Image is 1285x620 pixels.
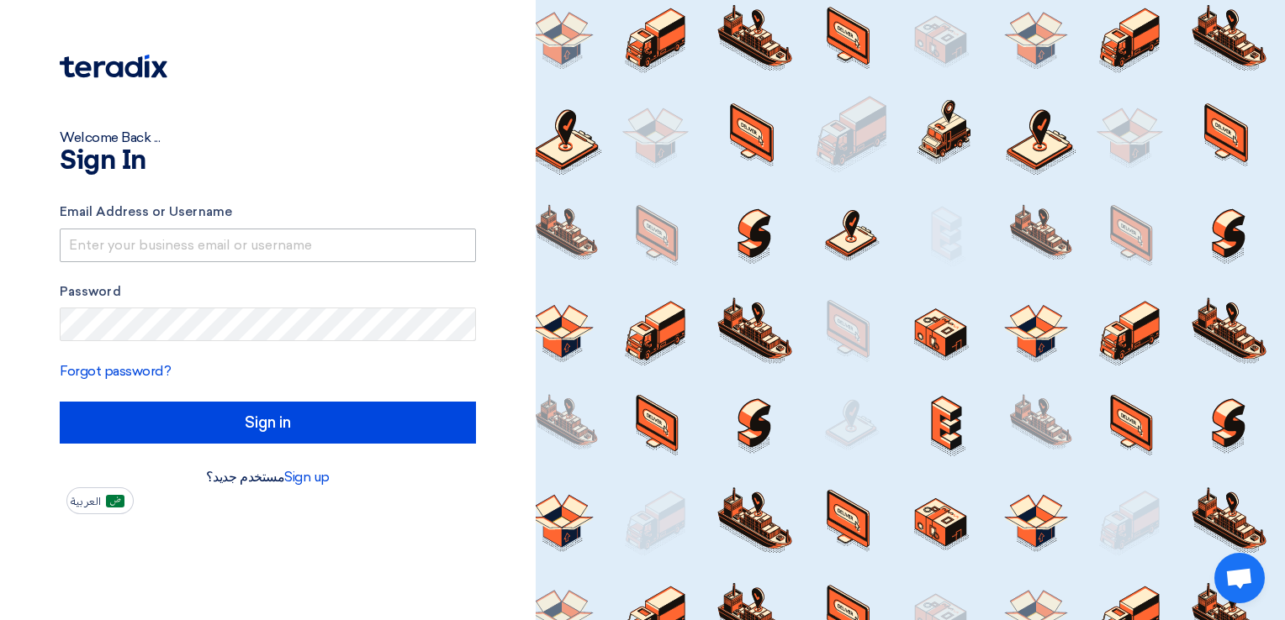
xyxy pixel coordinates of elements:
a: Sign up [284,469,330,485]
input: Enter your business email or username [60,229,476,262]
h1: Sign In [60,148,476,175]
div: Welcome Back ... [60,128,476,148]
input: Sign in [60,402,476,444]
img: Teradix logo [60,55,167,78]
label: Email Address or Username [60,202,476,222]
button: العربية [66,487,134,514]
img: ar-AR.png [106,495,124,507]
font: مستخدم جديد؟ [206,469,330,485]
div: Open chat [1214,553,1265,603]
label: Password [60,282,476,302]
span: العربية [71,496,101,507]
a: Forgot password? [60,363,171,379]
